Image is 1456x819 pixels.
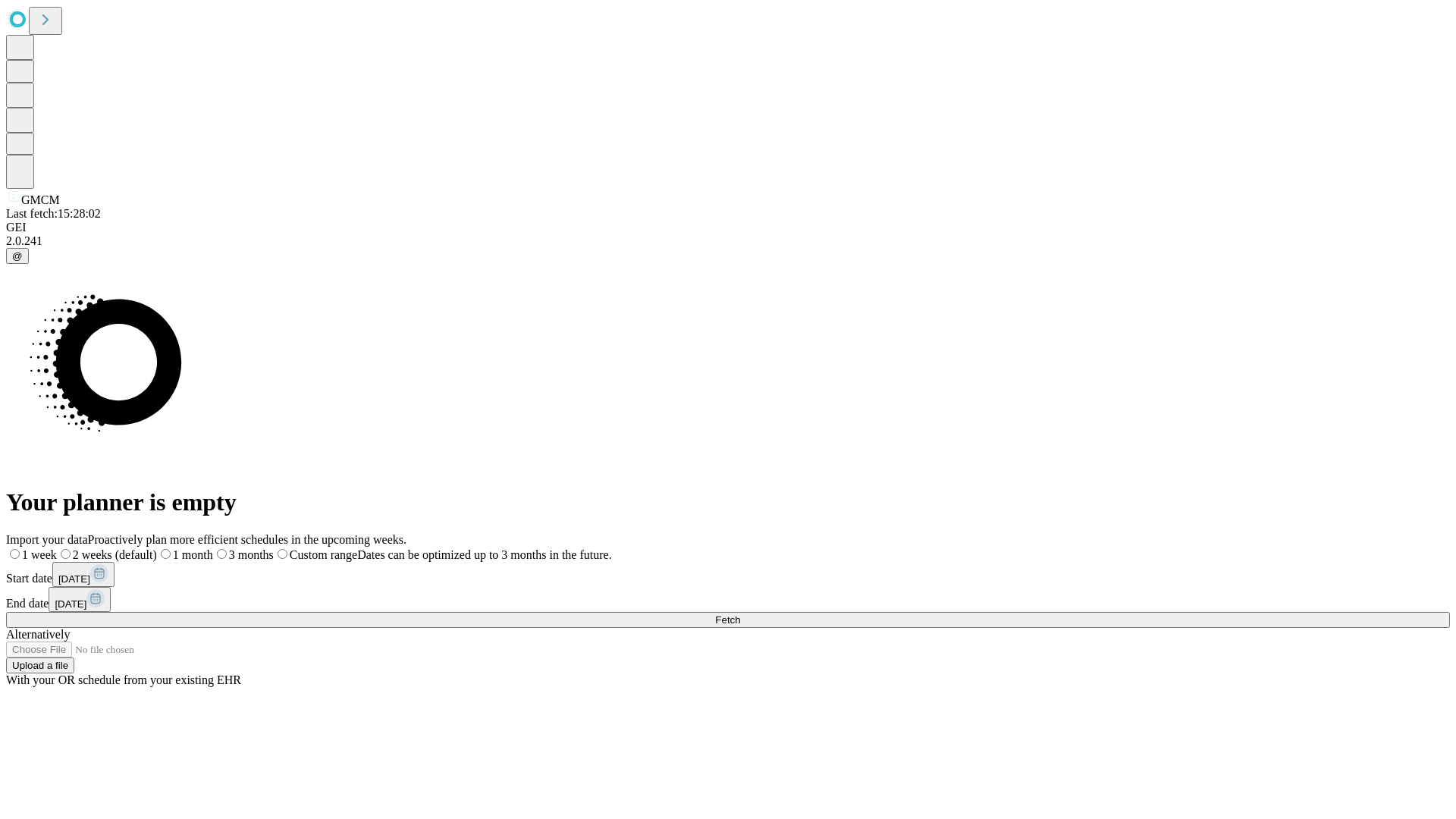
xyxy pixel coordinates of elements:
[357,548,611,561] span: Dates can be optimized up to 3 months in the future.
[6,533,88,546] span: Import your data
[61,549,71,559] input: 2 weeks (default)
[6,234,1450,248] div: 2.0.241
[6,488,1450,516] h1: Your planner is empty
[6,657,74,673] button: Upload a file
[6,248,29,264] button: @
[6,673,241,686] span: With your OR schedule from your existing EHR
[88,533,406,546] span: Proactively plan more efficient schedules in the upcoming weeks.
[12,250,23,262] span: @
[21,193,60,206] span: GMCM
[173,548,213,561] span: 1 month
[278,549,287,559] input: Custom rangeDates can be optimized up to 3 months in the future.
[217,549,227,559] input: 3 months
[6,221,1450,234] div: GEI
[58,573,90,585] span: [DATE]
[715,614,740,626] span: Fetch
[6,628,70,641] span: Alternatively
[22,548,57,561] span: 1 week
[6,612,1450,628] button: Fetch
[161,549,171,559] input: 1 month
[52,562,115,587] button: [DATE]
[10,549,20,559] input: 1 week
[6,562,1450,587] div: Start date
[55,598,86,610] span: [DATE]
[290,548,357,561] span: Custom range
[229,548,274,561] span: 3 months
[6,587,1450,612] div: End date
[73,548,157,561] span: 2 weeks (default)
[6,207,101,220] span: Last fetch: 15:28:02
[49,587,111,612] button: [DATE]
